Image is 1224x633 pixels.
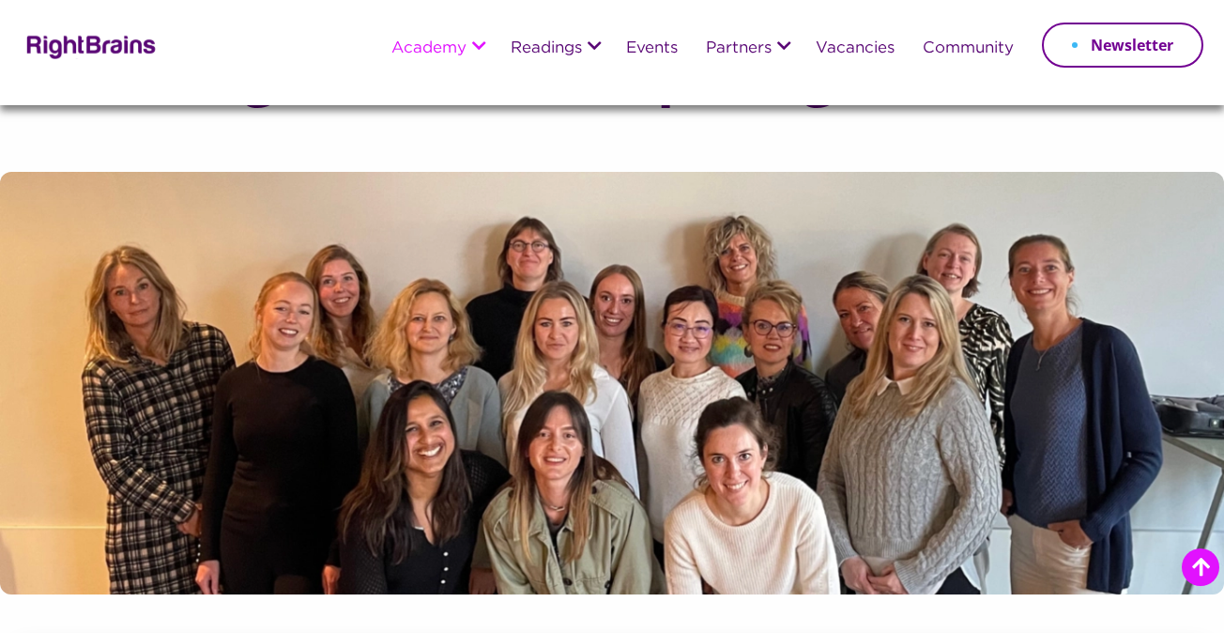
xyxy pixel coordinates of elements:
[816,40,895,57] a: Vacancies
[706,40,772,57] a: Partners
[391,40,467,57] a: Academy
[511,40,582,57] a: Readings
[626,40,678,57] a: Events
[1042,23,1203,68] a: Newsletter
[923,40,1014,57] a: Community
[21,32,157,59] img: Rightbrains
